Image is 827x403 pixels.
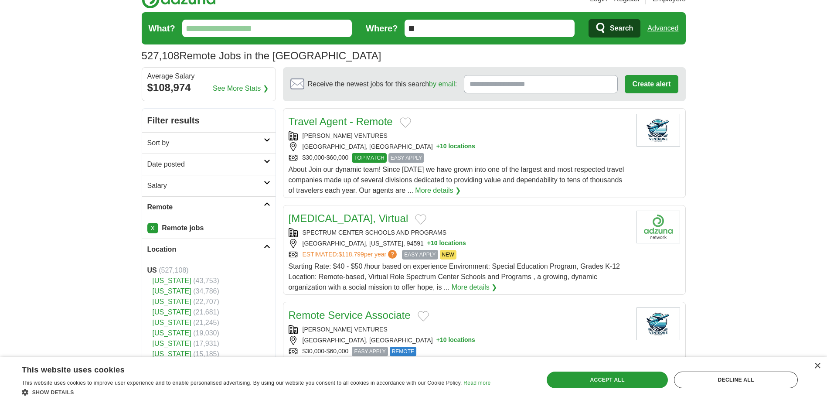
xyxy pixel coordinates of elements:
[153,298,191,305] a: [US_STATE]
[352,153,386,163] span: TOP MATCH
[647,20,678,37] a: Advanced
[142,132,276,154] a: Sort by
[429,80,455,88] a: by email
[289,166,624,194] span: About Join our dynamic team! Since [DATE] we have grown into one of the largest and most respecte...
[636,114,680,147] img: Company logo
[142,50,381,61] h1: Remote Jobs in the [GEOGRAPHIC_DATA]
[289,309,411,321] a: Remote Service Associate
[147,266,157,274] strong: US
[193,287,219,295] span: (34,786)
[147,244,264,255] h2: Location
[153,340,191,347] a: [US_STATE]
[142,196,276,218] a: Remote
[147,73,270,80] div: Average Salary
[402,250,438,260] span: EASY APPLY
[390,347,416,356] span: REMOTE
[814,363,820,369] div: Close
[547,372,668,388] div: Accept all
[147,181,264,191] h2: Salary
[308,79,457,89] span: Receive the newest jobs for this search :
[193,308,219,316] span: (21,681)
[289,131,630,140] div: [PERSON_NAME] VENTURES
[289,153,630,163] div: $30,000-$60,000
[463,380,490,386] a: Read more, opens a new window
[440,250,456,260] span: NEW
[193,329,219,337] span: (19,030)
[289,116,393,127] a: Travel Agent - Remote
[452,282,497,293] a: More details ❯
[153,319,191,326] a: [US_STATE]
[436,336,475,345] button: +10 locations
[153,308,191,316] a: [US_STATE]
[636,211,680,243] img: Company logo
[153,350,191,358] a: [US_STATE]
[149,22,175,35] label: What?
[436,142,440,151] span: +
[193,298,219,305] span: (22,707)
[436,142,475,151] button: +10 locations
[22,380,462,386] span: This website uses cookies to improve user experience and to enable personalised advertising. By u...
[193,350,219,358] span: (15,185)
[366,22,398,35] label: Where?
[142,239,276,260] a: Location
[289,142,630,151] div: [GEOGRAPHIC_DATA], [GEOGRAPHIC_DATA]
[153,329,191,337] a: [US_STATE]
[388,153,424,163] span: EASY APPLY
[153,277,191,284] a: [US_STATE]
[427,239,466,248] button: +10 locations
[436,336,440,345] span: +
[147,223,158,233] a: X
[289,347,630,356] div: $30,000-$60,000
[636,307,680,340] img: Company logo
[193,319,219,326] span: (21,245)
[147,159,264,170] h2: Date posted
[427,239,431,248] span: +
[147,138,264,148] h2: Sort by
[674,372,798,388] div: Decline all
[289,263,620,291] span: Starting Rate: $40 - $50 /hour based on experience Environment: Special Education Program, Grades...
[193,340,219,347] span: (17,931)
[142,154,276,175] a: Date posted
[289,228,630,237] div: SPECTRUM CENTER SCHOOLS AND PROGRAMS
[32,389,74,396] span: Show details
[415,214,426,225] button: Add to favorite jobs
[400,117,411,128] button: Add to favorite jobs
[589,19,640,38] button: Search
[418,311,429,321] button: Add to favorite jobs
[142,48,180,64] span: 527,108
[147,80,270,96] div: $108,974
[213,83,269,94] a: See More Stats ❯
[289,212,408,224] a: [MEDICAL_DATA], Virtual
[289,325,630,334] div: [PERSON_NAME] VENTURES
[338,251,364,258] span: $118,799
[415,185,461,196] a: More details ❯
[289,239,630,248] div: [GEOGRAPHIC_DATA], [US_STATE], 94591
[289,336,630,345] div: [GEOGRAPHIC_DATA], [GEOGRAPHIC_DATA]
[142,175,276,196] a: Salary
[303,250,399,260] a: ESTIMATED:$118,799per year?
[193,277,219,284] span: (43,753)
[625,75,678,93] button: Create alert
[610,20,633,37] span: Search
[388,250,397,259] span: ?
[147,202,264,212] h2: Remote
[142,109,276,132] h2: Filter results
[153,287,191,295] a: [US_STATE]
[352,347,388,356] span: EASY APPLY
[159,266,189,274] span: (527,108)
[22,388,490,396] div: Show details
[162,224,204,232] strong: Remote jobs
[22,362,469,375] div: This website uses cookies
